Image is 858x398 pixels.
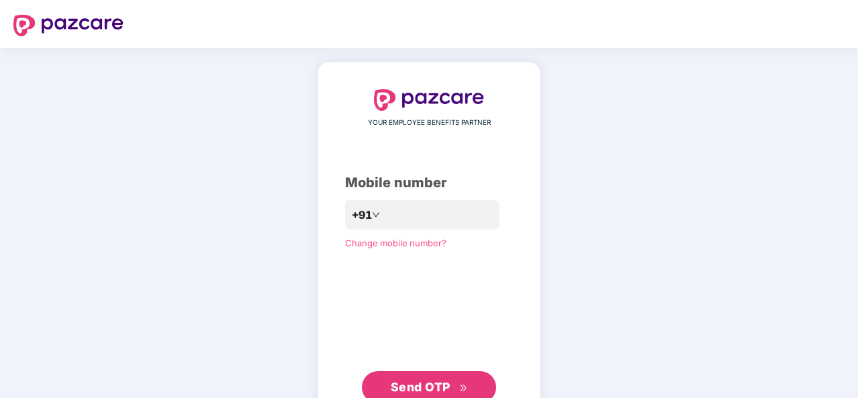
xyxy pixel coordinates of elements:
span: double-right [459,384,468,393]
img: logo [13,15,124,36]
span: Send OTP [391,380,450,394]
span: YOUR EMPLOYEE BENEFITS PARTNER [368,117,491,128]
span: down [372,211,380,219]
div: Mobile number [345,172,513,193]
span: +91 [352,207,372,223]
img: logo [374,89,484,111]
a: Change mobile number? [345,238,446,248]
